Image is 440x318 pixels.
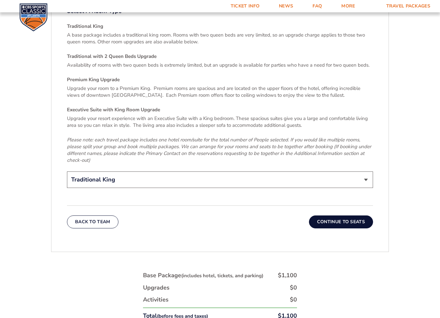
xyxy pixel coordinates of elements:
p: A base package includes a traditional king room. Rooms with two queen beds are very limited, so a... [67,32,373,45]
div: $0 [290,284,297,292]
div: Activities [143,296,169,304]
h4: Traditional with 2 Queen Beds Upgrade [67,53,373,60]
div: $1,100 [278,271,297,280]
em: Please note: each travel package includes one hotel room/suite for the total number of People sel... [67,137,371,163]
h4: Executive Suite with King Room Upgrade [67,106,373,113]
h4: Premium King Upgrade [67,76,373,83]
p: Availability of rooms with two queen beds is extremely limited, but an upgrade is available for p... [67,62,373,69]
img: CBS Sports Classic [19,3,48,31]
button: Back To Team [67,215,118,228]
button: Continue To Seats [309,215,373,228]
div: $0 [290,296,297,304]
p: Upgrade your room to a Premium King. Premium rooms are spacious and are located on the upper floo... [67,85,373,99]
div: Upgrades [143,284,170,292]
p: Upgrade your resort experience with an Executive Suite with a King bedroom. These spacious suites... [67,115,373,129]
small: (includes hotel, tickets, and parking) [181,272,263,279]
h4: Traditional King [67,23,373,30]
div: Base Package [143,271,263,280]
